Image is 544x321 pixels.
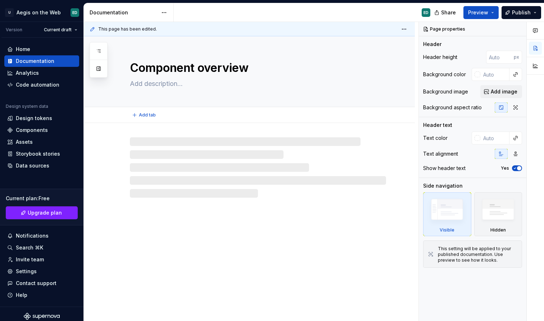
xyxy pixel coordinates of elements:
div: Components [16,127,48,134]
span: Share [441,9,456,16]
a: Analytics [4,67,79,79]
a: Storybook stories [4,148,79,160]
div: Storybook stories [16,150,60,157]
div: Version [6,27,22,33]
span: Add image [491,88,517,95]
div: Design tokens [16,115,52,122]
div: Data sources [16,162,49,169]
div: Show header text [423,165,466,172]
a: Settings [4,266,79,277]
div: ED [423,10,429,15]
button: Current draft [41,25,81,35]
div: Header [423,41,441,48]
span: Preview [468,9,488,16]
svg: Supernova Logo [24,313,60,320]
button: Contact support [4,278,79,289]
button: Publish [502,6,541,19]
div: Background image [423,88,468,95]
div: Invite team [16,256,44,263]
div: Background color [423,71,466,78]
label: Yes [501,165,509,171]
a: Home [4,43,79,55]
div: Header height [423,54,457,61]
button: Add image [480,85,522,98]
div: This setting will be applied to your published documentation. Use preview to see how it looks. [438,246,517,263]
button: Help [4,289,79,301]
a: Documentation [4,55,79,67]
div: Text alignment [423,150,458,157]
div: U [5,8,14,17]
span: This page has been edited. [98,26,157,32]
span: Current draft [44,27,72,33]
button: Share [431,6,461,19]
input: Auto [480,132,509,145]
button: Preview [463,6,499,19]
div: Notifications [16,232,49,239]
div: Code automation [16,81,59,88]
div: Hidden [474,192,522,236]
button: Upgrade plan [6,206,78,219]
div: Side navigation [423,182,463,189]
div: Visible [440,227,454,233]
a: Design tokens [4,113,79,124]
span: Add tab [139,112,156,118]
div: Design system data [6,104,48,109]
div: Help [16,292,27,299]
input: Auto [480,68,509,81]
div: Documentation [90,9,158,16]
div: Background aspect ratio [423,104,482,111]
p: px [514,54,519,60]
div: Hidden [490,227,506,233]
div: Contact support [16,280,56,287]
div: ED [72,10,77,15]
div: Current plan : Free [6,195,78,202]
textarea: Component overview [128,59,385,77]
a: Data sources [4,160,79,171]
a: Components [4,124,79,136]
span: Upgrade plan [28,209,62,216]
div: Header text [423,121,452,129]
div: Assets [16,138,33,146]
div: Search ⌘K [16,244,43,251]
div: Documentation [16,58,54,65]
a: Assets [4,136,79,148]
div: Visible [423,192,471,236]
div: Home [16,46,30,53]
div: Settings [16,268,37,275]
button: UAegis on the WebED [1,5,82,20]
div: Analytics [16,69,39,77]
button: Add tab [130,110,159,120]
button: Notifications [4,230,79,242]
a: Code automation [4,79,79,91]
div: Text color [423,134,448,142]
button: Search ⌘K [4,242,79,253]
span: Publish [512,9,531,16]
input: Auto [486,51,514,64]
a: Invite team [4,254,79,265]
div: Aegis on the Web [17,9,61,16]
